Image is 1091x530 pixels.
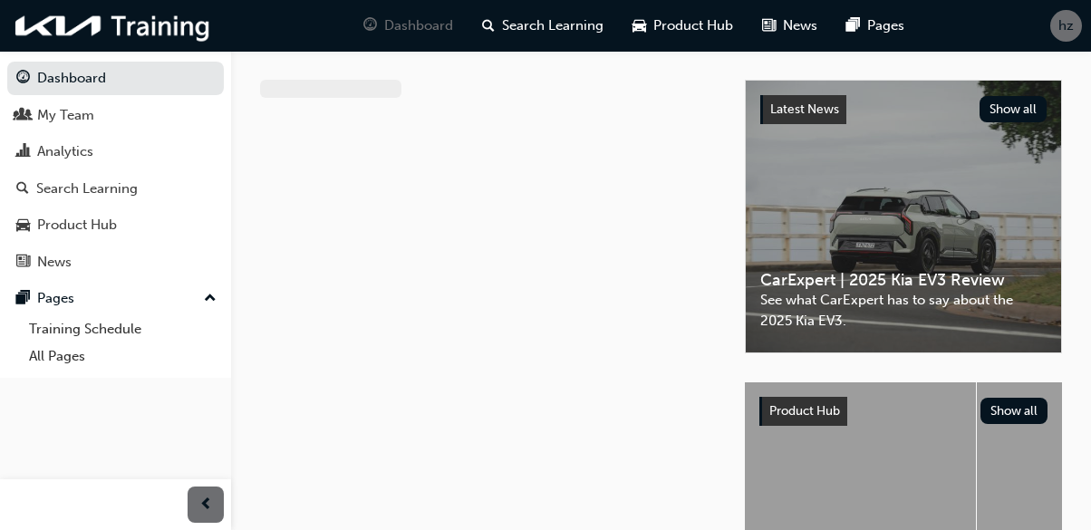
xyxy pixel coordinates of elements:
span: hz [1058,15,1074,36]
a: Latest NewsShow allCarExpert | 2025 Kia EV3 ReviewSee what CarExpert has to say about the 2025 Ki... [745,80,1062,353]
a: news-iconNews [748,7,832,44]
div: Analytics [37,141,93,162]
span: Pages [867,15,904,36]
span: guage-icon [363,14,377,37]
span: News [783,15,817,36]
a: Search Learning [7,172,224,206]
div: Search Learning [36,178,138,199]
span: search-icon [16,181,29,198]
span: pages-icon [846,14,860,37]
button: Show all [980,398,1048,424]
span: chart-icon [16,144,30,160]
span: car-icon [632,14,646,37]
span: up-icon [204,287,217,311]
a: Analytics [7,135,224,169]
a: search-iconSearch Learning [468,7,618,44]
a: car-iconProduct Hub [618,7,748,44]
span: car-icon [16,217,30,234]
span: news-icon [762,14,776,37]
span: news-icon [16,255,30,271]
span: See what CarExpert has to say about the 2025 Kia EV3. [760,290,1047,331]
button: Pages [7,282,224,315]
a: My Team [7,99,224,132]
a: Training Schedule [22,315,224,343]
button: hz [1050,10,1082,42]
span: Dashboard [384,15,453,36]
img: kia-training [9,7,217,44]
div: News [37,252,72,273]
a: Latest NewsShow all [760,95,1047,124]
span: people-icon [16,108,30,124]
a: guage-iconDashboard [349,7,468,44]
span: prev-icon [199,494,213,516]
button: Show all [980,96,1048,122]
span: Search Learning [502,15,603,36]
span: Latest News [770,101,839,117]
a: Product HubShow all [759,397,1048,426]
a: News [7,246,224,279]
a: All Pages [22,342,224,371]
a: Product Hub [7,208,224,242]
div: Pages [37,288,74,309]
span: Product Hub [653,15,733,36]
span: Product Hub [769,403,840,419]
div: Product Hub [37,215,117,236]
span: pages-icon [16,291,30,307]
div: My Team [37,105,94,126]
span: CarExpert | 2025 Kia EV3 Review [760,270,1047,291]
span: guage-icon [16,71,30,87]
a: pages-iconPages [832,7,919,44]
span: search-icon [482,14,495,37]
button: DashboardMy TeamAnalyticsSearch LearningProduct HubNews [7,58,224,282]
a: Dashboard [7,62,224,95]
